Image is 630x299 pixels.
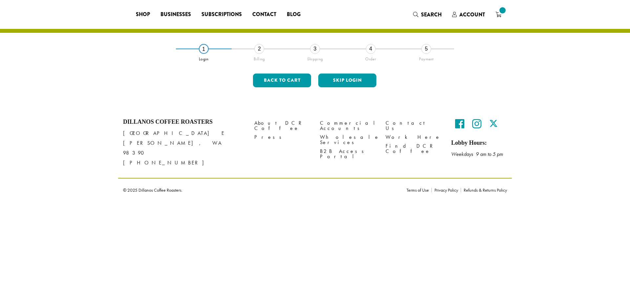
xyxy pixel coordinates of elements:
[160,11,191,19] span: Businesses
[386,142,441,156] a: Find DCR Coffee
[386,133,441,142] a: Work Here
[451,151,503,158] em: Weekdays 9 am to 5 pm
[320,147,376,161] a: B2B Access Portal
[136,11,150,19] span: Shop
[343,54,399,62] div: Order
[254,44,264,54] div: 2
[287,54,343,62] div: Shipping
[407,188,431,192] a: Terms of Use
[320,118,376,133] a: Commercial Accounts
[318,74,376,87] button: Skip Login
[408,9,447,20] a: Search
[421,44,431,54] div: 5
[232,54,287,62] div: Billing
[199,44,209,54] div: 1
[366,44,376,54] div: 4
[421,11,442,18] span: Search
[398,54,454,62] div: Payment
[386,118,441,133] a: Contact Us
[254,118,310,133] a: About DCR Coffee
[131,9,155,20] a: Shop
[252,11,276,19] span: Contact
[431,188,461,192] a: Privacy Policy
[254,133,310,142] a: Press
[461,188,507,192] a: Refunds & Returns Policy
[310,44,320,54] div: 3
[287,11,301,19] span: Blog
[201,11,242,19] span: Subscriptions
[459,11,485,18] span: Account
[176,54,232,62] div: Login
[123,188,397,192] p: © 2025 Dillanos Coffee Roasters.
[451,139,507,147] h5: Lobby Hours:
[123,128,244,168] p: [GEOGRAPHIC_DATA] E [PERSON_NAME], WA 98390 [PHONE_NUMBER]
[123,118,244,126] h4: Dillanos Coffee Roasters
[320,133,376,147] a: Wholesale Services
[253,74,311,87] button: Back to cart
